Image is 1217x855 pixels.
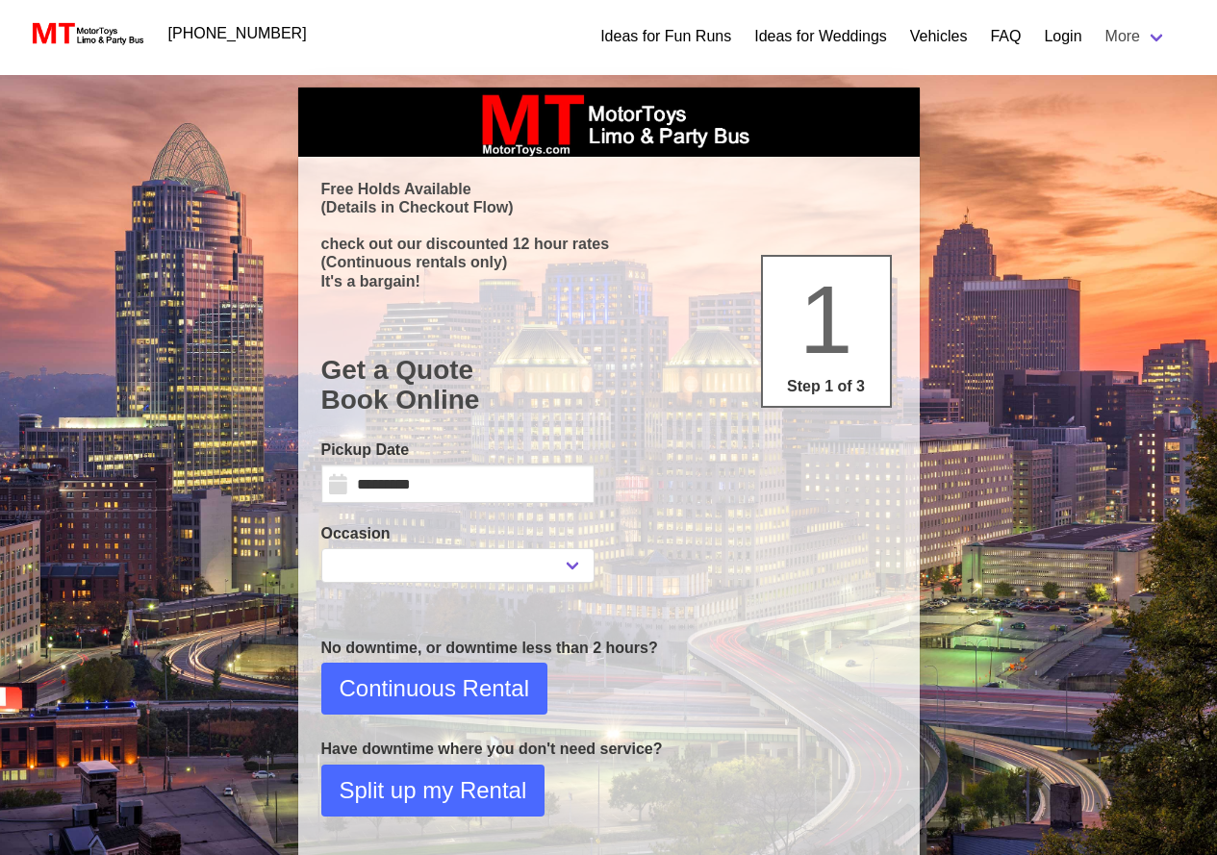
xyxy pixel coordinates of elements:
button: Continuous Rental [321,663,547,715]
img: box_logo_brand.jpeg [465,88,753,157]
a: [PHONE_NUMBER] [157,14,318,53]
p: It's a bargain! [321,272,897,290]
a: Ideas for Fun Runs [600,25,731,48]
p: (Continuous rentals only) [321,253,897,271]
h1: Get a Quote Book Online [321,355,897,415]
a: Ideas for Weddings [754,25,887,48]
p: check out our discounted 12 hour rates [321,235,897,253]
span: Continuous Rental [340,671,529,706]
a: Vehicles [910,25,968,48]
p: Step 1 of 3 [771,375,882,398]
p: Have downtime where you don't need service? [321,738,897,761]
span: Split up my Rental [340,773,527,808]
label: Occasion [321,522,595,545]
label: Pickup Date [321,439,595,462]
span: 1 [799,265,853,373]
p: No downtime, or downtime less than 2 hours? [321,637,897,660]
p: (Details in Checkout Flow) [321,198,897,216]
button: Split up my Rental [321,765,545,817]
p: Free Holds Available [321,180,897,198]
a: FAQ [990,25,1021,48]
img: MotorToys Logo [27,20,145,47]
a: More [1094,17,1179,56]
a: Login [1044,25,1081,48]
